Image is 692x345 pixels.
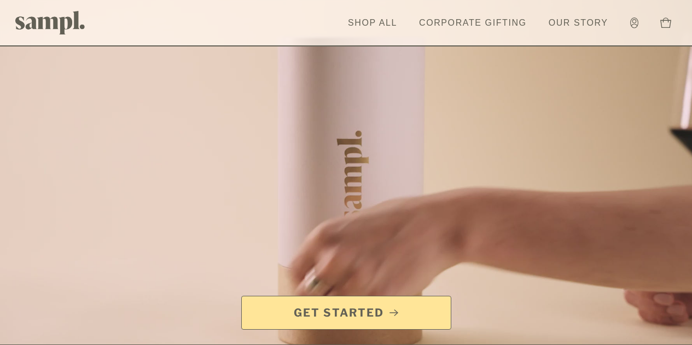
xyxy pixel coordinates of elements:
img: Sampl logo [15,11,85,34]
span: Get Started [294,305,384,320]
a: Get Started [241,296,451,330]
a: Corporate Gifting [414,11,532,35]
a: Shop All [342,11,403,35]
a: Our Story [543,11,614,35]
